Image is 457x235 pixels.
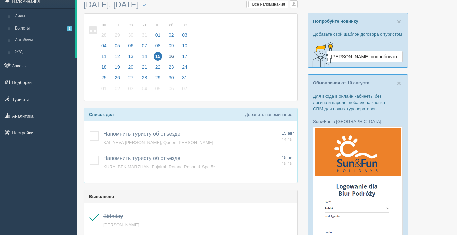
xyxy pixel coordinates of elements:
b: Список дел [89,112,114,117]
a: KALIYEVA [PERSON_NAME], Queen [PERSON_NAME] [103,140,213,145]
span: 19 [113,63,122,71]
span: 15 [154,52,162,61]
span: × [397,18,401,25]
span: 06 [126,41,135,50]
span: 15 авг. [282,155,295,160]
a: [PERSON_NAME] попробовать [327,51,403,62]
span: 05 [154,84,162,93]
a: 17 [178,53,189,63]
span: 02 [167,31,176,39]
span: × [397,79,401,87]
a: Автобусы [12,34,75,46]
span: 15:15 [282,161,293,166]
a: 03 [124,85,137,96]
span: 01 [100,84,108,93]
span: 10 [180,41,189,50]
a: вс 03 [178,19,189,42]
a: Добавить напоминание [245,112,292,117]
img: creative-idea-2907357.png [308,41,335,68]
span: 03 [180,31,189,39]
a: 23 [165,63,178,74]
a: 13 [124,53,137,63]
span: 27 [126,73,135,82]
a: 10 [178,42,189,53]
a: 24 [178,63,189,74]
a: Birthday [103,213,123,219]
span: 09 [167,41,176,50]
a: вт 29 [111,19,124,42]
a: 05 [152,85,164,96]
a: Напомнить туристу об отъезде [103,155,180,161]
b: Выполнено [89,194,114,199]
span: 03 [126,84,135,93]
span: 23 [167,63,176,71]
span: 18 [100,63,108,71]
a: 08 [152,42,164,53]
a: 27 [124,74,137,85]
span: 15 авг. [282,131,295,136]
a: пн 28 [98,19,110,42]
a: 16 [165,53,178,63]
a: пт 01 [152,19,164,42]
p: Для входа в онлайн кабинеты без логина и пароля, добавлена кнопка CRM для новых туроператоров. [313,93,403,112]
span: 17 [180,52,189,61]
span: 08 [154,41,162,50]
a: 21 [138,63,151,74]
a: 09 [165,42,178,53]
span: 04 [140,84,149,93]
span: 11 [100,52,108,61]
span: 30 [167,73,176,82]
a: [PERSON_NAME] [103,222,139,227]
span: 26 [113,73,122,82]
a: 15 [152,53,164,63]
a: 07 [178,85,189,96]
p: Попробуйте новинку! [313,18,403,24]
span: 04 [100,41,108,50]
a: 05 [111,42,124,53]
span: 22 [154,63,162,71]
small: чт [140,22,149,28]
span: 2 [67,26,72,31]
span: 31 [180,73,189,82]
a: 04 [98,42,110,53]
small: пт [154,22,162,28]
span: 28 [100,31,108,39]
a: 31 [178,74,189,85]
a: 01 [98,85,110,96]
span: 21 [140,63,149,71]
a: чт 31 [138,19,151,42]
small: ср [126,22,135,28]
a: Напомнить туристу об отъезде [103,131,180,137]
span: 29 [113,31,122,39]
span: 13 [126,52,135,61]
a: 18 [98,63,110,74]
span: 07 [140,41,149,50]
span: 12 [113,52,122,61]
span: 28 [140,73,149,82]
span: 02 [113,84,122,93]
span: 05 [113,41,122,50]
span: 20 [126,63,135,71]
small: сб [167,22,176,28]
a: KURALBEK MARZHAN, Fujairah Rotana Resort & Spa 5* [103,164,215,169]
a: 06 [124,42,137,53]
span: 25 [100,73,108,82]
a: 15 авг. 14:15 [282,130,295,143]
span: 07 [180,84,189,93]
a: 11 [98,53,110,63]
a: 12 [111,53,124,63]
a: ср 30 [124,19,137,42]
span: 29 [154,73,162,82]
a: 04 [138,85,151,96]
a: Ж/Д [12,46,75,58]
span: 06 [167,84,176,93]
small: вт [113,22,122,28]
span: 14:15 [282,137,293,142]
a: Вылеты2 [12,22,75,35]
span: 01 [154,31,162,39]
small: вс [180,22,189,28]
